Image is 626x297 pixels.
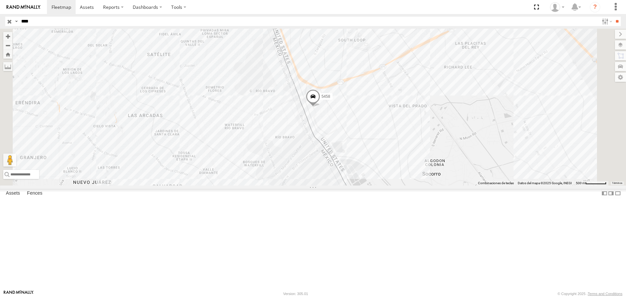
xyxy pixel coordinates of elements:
label: Hide Summary Table [615,189,621,198]
button: Zoom in [3,32,12,41]
label: Dock Summary Table to the Right [608,189,614,198]
span: Datos del mapa ©2025 Google, INEGI [518,181,572,185]
a: Términos [612,182,622,184]
label: Fences [24,189,46,198]
label: Dock Summary Table to the Left [601,189,608,198]
a: Terms and Conditions [588,292,622,296]
button: Zoom Home [3,50,12,59]
div: MANUEL HERNANDEZ [548,2,567,12]
span: 500 m [576,181,585,185]
label: Measure [3,62,12,71]
button: Zoom out [3,41,12,50]
label: Search Filter Options [599,17,613,26]
div: © Copyright 2025 - [558,292,622,296]
div: Version: 305.01 [283,292,308,296]
img: rand-logo.svg [7,5,40,9]
button: Arrastra al hombrecito al mapa para abrir Street View [3,154,16,167]
label: Search Query [14,17,19,26]
label: Assets [3,189,23,198]
a: Visit our Website [4,290,34,297]
label: Map Settings [615,73,626,82]
span: 5458 [321,94,330,99]
button: Escala del mapa: 500 m por 61 píxeles [574,181,608,186]
i: ? [590,2,600,12]
button: Combinaciones de teclas [478,181,514,186]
